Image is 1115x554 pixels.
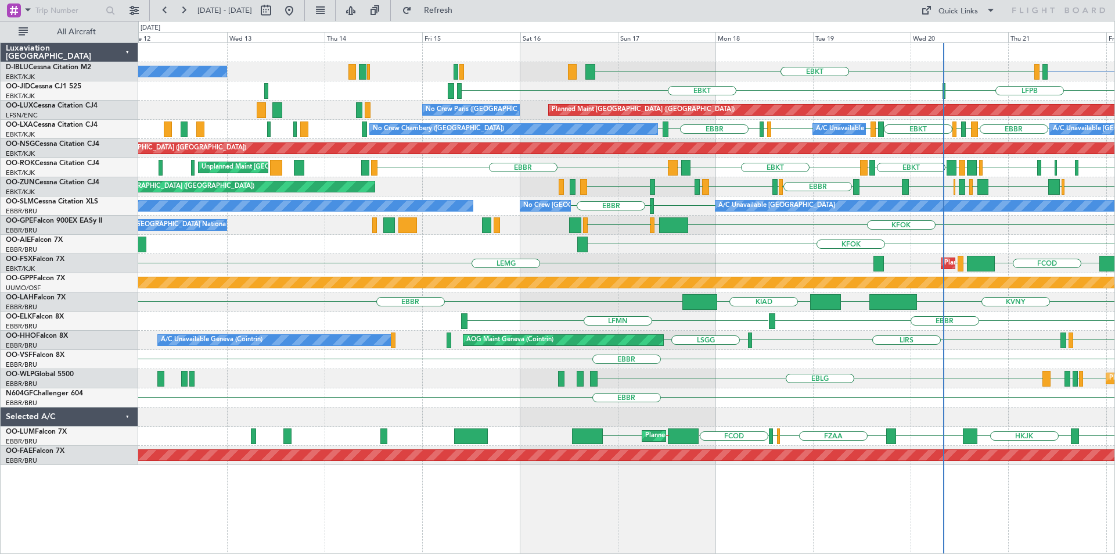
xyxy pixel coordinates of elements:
div: Sat 16 [520,32,618,42]
span: OO-FAE [6,448,33,455]
a: OO-NSGCessna Citation CJ4 [6,141,99,148]
span: OO-LUX [6,102,33,109]
span: OO-ROK [6,160,35,167]
div: Mon 18 [715,32,813,42]
div: Planned Maint [GEOGRAPHIC_DATA] ([GEOGRAPHIC_DATA]) [63,140,246,157]
a: EBKT/KJK [6,188,35,196]
span: OO-GPE [6,217,33,224]
a: OO-LXACessna Citation CJ4 [6,121,98,128]
div: Wed 13 [227,32,325,42]
button: Quick Links [915,1,1001,20]
div: Quick Links [938,6,978,17]
span: OO-HHO [6,333,36,339]
a: OO-ROKCessna Citation CJ4 [6,160,99,167]
button: All Aircraft [13,23,126,41]
a: EBKT/KJK [6,149,35,158]
span: D-IBLU [6,64,28,71]
a: EBBR/BRU [6,303,37,312]
div: Unplanned Maint [GEOGRAPHIC_DATA] ([GEOGRAPHIC_DATA]) [63,178,254,195]
div: [DATE] [141,23,160,33]
a: EBKT/KJK [6,130,35,139]
span: OO-JID [6,83,30,90]
div: Fri 15 [422,32,520,42]
span: OO-GPP [6,275,33,282]
span: OO-LAH [6,294,34,301]
a: OO-SLMCessna Citation XLS [6,198,98,205]
div: Sun 17 [618,32,715,42]
span: Refresh [414,6,463,15]
a: OO-LUXCessna Citation CJ4 [6,102,98,109]
span: OO-LXA [6,121,33,128]
span: OO-WLP [6,371,34,378]
span: All Aircraft [30,28,123,36]
a: OO-WLPGlobal 5500 [6,371,74,378]
div: Tue 19 [813,32,911,42]
a: UUMO/OSF [6,284,41,292]
span: [DATE] - [DATE] [197,5,252,16]
a: OO-GPEFalcon 900EX EASy II [6,217,102,224]
div: Tue 12 [130,32,227,42]
a: EBBR/BRU [6,399,37,408]
a: OO-FAEFalcon 7X [6,448,64,455]
div: Wed 20 [911,32,1008,42]
div: No Crew Chambery ([GEOGRAPHIC_DATA]) [373,120,504,138]
a: EBBR/BRU [6,322,37,331]
div: A/C Unavailable [GEOGRAPHIC_DATA] [718,197,835,215]
a: EBKT/KJK [6,265,35,273]
span: OO-LUM [6,428,35,435]
span: OO-ELK [6,313,32,320]
div: A/C Unavailable [GEOGRAPHIC_DATA] ([GEOGRAPHIC_DATA] National) [816,120,1032,138]
a: EBBR/BRU [6,456,37,465]
a: EBBR/BRU [6,380,37,388]
a: EBBR/BRU [6,360,37,369]
a: EBKT/KJK [6,73,35,81]
div: No Crew Paris ([GEOGRAPHIC_DATA]) [426,101,541,119]
a: OO-AIEFalcon 7X [6,237,63,244]
a: EBBR/BRU [6,245,37,254]
span: OO-AIE [6,237,31,244]
a: LFSN/ENC [6,111,38,120]
a: EBKT/KJK [6,169,35,177]
span: OO-VSF [6,352,33,359]
a: D-IBLUCessna Citation M2 [6,64,91,71]
div: A/C Unavailable Geneva (Cointrin) [161,331,262,349]
div: No Crew [GEOGRAPHIC_DATA] ([GEOGRAPHIC_DATA] National) [523,197,718,215]
span: OO-NSG [6,141,35,148]
span: OO-ZUN [6,179,35,186]
a: OO-VSFFalcon 8X [6,352,64,359]
a: EBBR/BRU [6,207,37,216]
a: OO-FSXFalcon 7X [6,256,64,263]
a: OO-LUMFalcon 7X [6,428,67,435]
a: N604GFChallenger 604 [6,390,83,397]
a: EBBR/BRU [6,437,37,446]
a: OO-ZUNCessna Citation CJ4 [6,179,99,186]
div: Thu 14 [325,32,422,42]
a: EBBR/BRU [6,226,37,235]
a: OO-ELKFalcon 8X [6,313,64,320]
span: OO-FSX [6,256,33,263]
a: EBBR/BRU [6,341,37,350]
a: OO-LAHFalcon 7X [6,294,66,301]
div: AOG Maint Geneva (Cointrin) [466,331,553,349]
span: N604GF [6,390,33,397]
div: Planned Maint [GEOGRAPHIC_DATA] ([GEOGRAPHIC_DATA] National) [645,427,855,445]
a: OO-JIDCessna CJ1 525 [6,83,81,90]
input: Trip Number [35,2,102,19]
div: Planned Maint Kortrijk-[GEOGRAPHIC_DATA] [944,255,1080,272]
div: Unplanned Maint [GEOGRAPHIC_DATA]-[GEOGRAPHIC_DATA] [202,159,389,176]
a: EBKT/KJK [6,92,35,101]
a: OO-GPPFalcon 7X [6,275,65,282]
div: Thu 21 [1008,32,1106,42]
a: OO-HHOFalcon 8X [6,333,68,339]
div: Planned Maint [GEOGRAPHIC_DATA] ([GEOGRAPHIC_DATA]) [552,101,735,119]
span: OO-SLM [6,198,34,205]
button: Refresh [397,1,466,20]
